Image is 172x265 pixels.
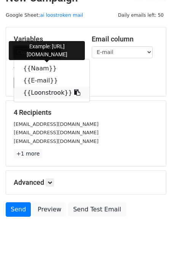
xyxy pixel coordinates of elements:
a: Send [6,202,31,217]
h5: Advanced [14,178,158,187]
iframe: Chat Widget [134,229,172,265]
small: [EMAIL_ADDRESS][DOMAIN_NAME] [14,130,99,135]
a: {{Loonstrook}} [14,87,89,99]
a: +1 more [14,149,42,159]
h5: 4 Recipients [14,108,158,117]
div: Example: [URL][DOMAIN_NAME] [9,41,85,60]
a: {{Naam}} [14,62,89,75]
h5: Email column [92,35,158,43]
a: ai loostroken mail [40,12,83,18]
h5: Variables [14,35,80,43]
small: [EMAIL_ADDRESS][DOMAIN_NAME] [14,138,99,144]
small: Google Sheet: [6,12,83,18]
a: Daily emails left: 50 [115,12,166,18]
span: Daily emails left: 50 [115,11,166,19]
small: [EMAIL_ADDRESS][DOMAIN_NAME] [14,121,99,127]
a: {{E-mail}} [14,75,89,87]
a: Preview [33,202,66,217]
a: Send Test Email [68,202,126,217]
